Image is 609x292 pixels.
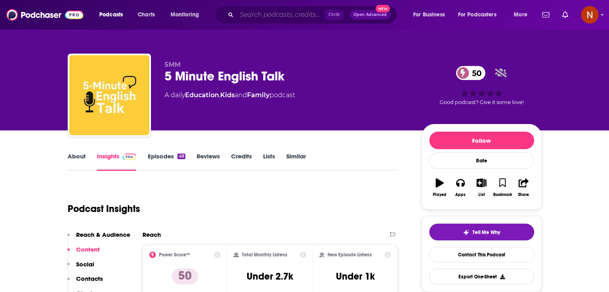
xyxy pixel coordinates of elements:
a: InsightsPodchaser Pro [97,152,137,171]
a: Similar [286,152,306,171]
span: More [514,9,527,20]
span: 50 [464,66,486,80]
p: Content [76,246,100,253]
a: Reviews [197,152,220,171]
h3: Under 1k [336,270,375,282]
button: Reach & Audience [67,231,130,246]
input: Search podcasts, credits, & more... [237,8,325,21]
a: Episodes49 [147,152,185,171]
h2: Power Score™ [159,252,190,258]
div: 50Good podcast? Give it some love! [422,61,542,110]
a: Show notifications dropdown [539,8,553,22]
button: Social [67,260,94,275]
div: 49 [177,154,185,159]
p: Reach & Audience [76,231,130,238]
div: A daily podcast [165,90,295,100]
a: Contact This Podcast [429,247,534,262]
button: Played [429,173,450,202]
button: Bookmark [492,173,513,202]
h2: New Episode Listens [328,252,372,258]
span: For Podcasters [458,9,496,20]
button: List [471,173,492,202]
p: 50 [172,268,198,284]
a: Education [185,91,219,99]
h2: Reach [143,231,161,238]
div: Bookmark [493,192,512,197]
h2: Total Monthly Listens [242,252,287,258]
img: User Profile [581,6,599,24]
button: Share [513,173,534,202]
span: Podcasts [99,9,123,20]
h1: Podcast Insights [68,203,140,215]
img: Podchaser Pro [123,154,137,160]
button: Follow [429,132,534,149]
button: Content [67,246,100,260]
span: Open Advanced [354,13,387,17]
button: open menu [94,8,133,21]
span: Ctrl K [325,10,344,20]
span: Monitoring [171,9,199,20]
button: open menu [453,8,508,21]
span: For Business [413,9,445,20]
a: Show notifications dropdown [559,8,571,22]
button: Apps [450,173,471,202]
h3: Under 2.7k [247,270,293,282]
img: tell me why sparkle [463,229,469,236]
a: Family [247,91,269,99]
div: Share [518,192,529,197]
span: Logged in as AdelNBM [581,6,599,24]
p: Contacts [76,275,103,282]
span: Charts [138,9,155,20]
span: New [376,5,390,12]
a: About [68,152,86,171]
button: Contacts [67,275,103,290]
a: Lists [263,152,275,171]
a: Kids [220,91,235,99]
a: Charts [133,8,160,21]
img: 5 Minute English Talk [69,55,149,135]
a: 50 [456,66,486,80]
button: open menu [408,8,455,21]
button: open menu [165,8,209,21]
button: Open AdvancedNew [350,10,390,20]
span: Tell Me Why [472,229,500,236]
button: Show profile menu [581,6,599,24]
div: Played [433,192,446,197]
button: Export One-Sheet [429,269,534,284]
img: Podchaser - Follow, Share and Rate Podcasts [6,7,83,22]
span: 5MM [165,61,181,68]
a: Credits [231,152,252,171]
div: Rate [429,152,534,169]
div: Apps [455,192,466,197]
p: Social [76,260,94,268]
span: Good podcast? Give it some love! [440,99,524,105]
div: List [478,192,485,197]
span: , [219,91,220,99]
button: open menu [508,8,537,21]
span: and [235,91,247,99]
button: tell me why sparkleTell Me Why [429,224,534,240]
div: Search podcasts, credits, & more... [222,6,405,24]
